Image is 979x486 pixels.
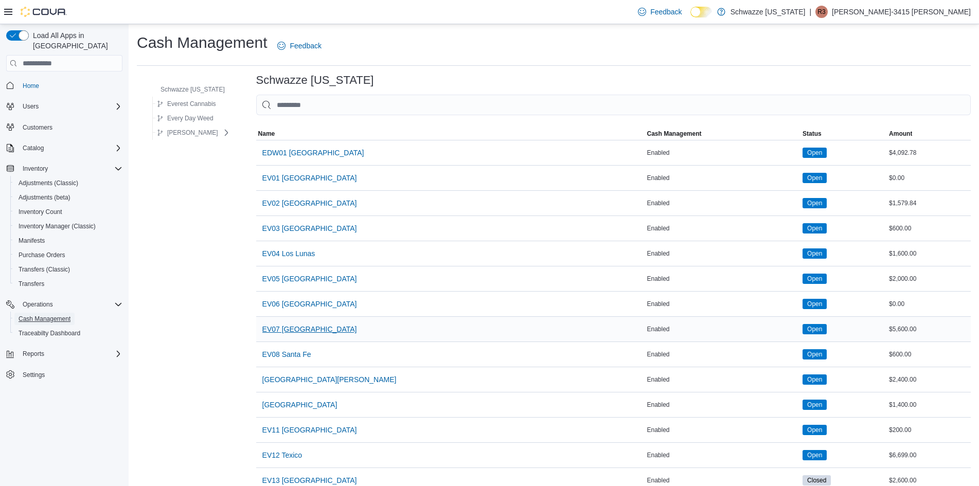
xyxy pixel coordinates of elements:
[887,348,971,361] div: $600.00
[803,349,827,359] span: Open
[10,248,127,262] button: Purchase Orders
[23,82,39,90] span: Home
[645,197,801,209] div: Enabled
[19,193,70,202] span: Adjustments (beta)
[19,179,78,187] span: Adjustments (Classic)
[14,278,122,290] span: Transfers
[153,112,218,124] button: Every Day Weed
[19,368,122,381] span: Settings
[161,85,225,94] span: Schwazze [US_STATE]
[29,30,122,51] span: Load All Apps in [GEOGRAPHIC_DATA]
[262,400,337,410] span: [GEOGRAPHIC_DATA]
[887,323,971,335] div: $5,600.00
[19,121,57,134] a: Customers
[258,445,307,465] button: EV12 Texico
[803,400,827,410] span: Open
[23,350,44,358] span: Reports
[887,247,971,260] div: $1,600.00
[887,424,971,436] div: $200.00
[803,324,827,334] span: Open
[258,294,361,314] button: EV06 [GEOGRAPHIC_DATA]
[6,74,122,409] nav: Complex example
[634,2,686,22] a: Feedback
[262,248,315,259] span: EV04 Los Lunas
[10,176,127,190] button: Adjustments (Classic)
[146,83,229,96] button: Schwazze [US_STATE]
[258,243,319,264] button: EV04 Los Lunas
[14,278,48,290] a: Transfers
[258,168,361,188] button: EV01 [GEOGRAPHIC_DATA]
[807,249,822,258] span: Open
[23,123,52,132] span: Customers
[256,74,374,86] h3: Schwazze [US_STATE]
[19,369,49,381] a: Settings
[817,6,825,18] span: R3
[887,222,971,235] div: $600.00
[887,172,971,184] div: $0.00
[2,367,127,382] button: Settings
[21,7,67,17] img: Cova
[258,268,361,289] button: EV05 [GEOGRAPHIC_DATA]
[690,17,691,18] span: Dark Mode
[14,177,82,189] a: Adjustments (Classic)
[19,280,44,288] span: Transfers
[19,79,122,92] span: Home
[645,424,801,436] div: Enabled
[14,177,122,189] span: Adjustments (Classic)
[19,208,62,216] span: Inventory Count
[803,475,831,485] span: Closed
[807,325,822,334] span: Open
[14,249,122,261] span: Purchase Orders
[262,425,357,435] span: EV11 [GEOGRAPHIC_DATA]
[807,274,822,283] span: Open
[262,274,357,284] span: EV05 [GEOGRAPHIC_DATA]
[807,173,822,183] span: Open
[887,147,971,159] div: $4,092.78
[731,6,806,18] p: Schwazze [US_STATE]
[14,313,122,325] span: Cash Management
[800,128,887,140] button: Status
[19,80,43,92] a: Home
[19,329,80,337] span: Traceabilty Dashboard
[14,206,122,218] span: Inventory Count
[19,163,52,175] button: Inventory
[645,222,801,235] div: Enabled
[23,102,39,111] span: Users
[803,148,827,158] span: Open
[803,450,827,460] span: Open
[807,375,822,384] span: Open
[690,7,712,17] input: Dark Mode
[807,400,822,409] span: Open
[645,348,801,361] div: Enabled
[256,95,971,115] input: This is a search bar. As you type, the results lower in the page will automatically filter.
[807,476,826,485] span: Closed
[137,32,267,53] h1: Cash Management
[809,6,811,18] p: |
[887,197,971,209] div: $1,579.84
[2,120,127,135] button: Customers
[803,425,827,435] span: Open
[14,327,122,339] span: Traceabilty Dashboard
[2,141,127,155] button: Catalog
[807,451,822,460] span: Open
[19,100,122,113] span: Users
[647,130,702,138] span: Cash Management
[10,219,127,233] button: Inventory Manager (Classic)
[14,220,100,232] a: Inventory Manager (Classic)
[807,299,822,309] span: Open
[23,300,53,309] span: Operations
[256,128,645,140] button: Name
[645,449,801,461] div: Enabled
[10,326,127,340] button: Traceabilty Dashboard
[650,7,682,17] span: Feedback
[803,198,827,208] span: Open
[273,35,325,56] a: Feedback
[803,223,827,233] span: Open
[832,6,971,18] p: [PERSON_NAME]-3415 [PERSON_NAME]
[803,248,827,259] span: Open
[645,323,801,335] div: Enabled
[19,142,48,154] button: Catalog
[14,313,75,325] a: Cash Management
[290,41,321,51] span: Feedback
[2,347,127,361] button: Reports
